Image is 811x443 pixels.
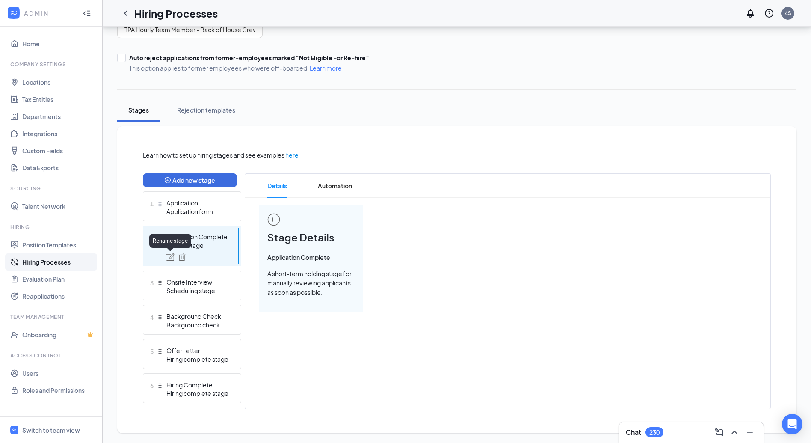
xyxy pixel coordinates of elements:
div: Rejection templates [177,106,235,114]
a: Learn more [310,64,342,72]
svg: ChevronLeft [121,8,131,18]
a: Users [22,365,95,382]
div: Team Management [10,313,94,321]
a: here [285,150,299,160]
svg: Drag [157,348,163,354]
input: Name of hiring process [117,21,263,38]
div: Application form stage [166,207,229,216]
div: Background Check [166,312,229,321]
a: Talent Network [22,198,95,215]
div: Application [166,199,229,207]
div: ADMIN [24,9,75,18]
svg: Notifications [745,8,755,18]
a: Reapplications [22,288,95,305]
a: Hiring Processes [22,253,95,271]
svg: QuestionInfo [764,8,774,18]
div: Hiring complete stage [166,355,229,363]
span: Learn how to set up hiring stages and see examples [143,150,284,160]
svg: WorkstreamLogo [12,427,17,433]
span: 4 [150,312,154,322]
button: ComposeMessage [712,425,726,439]
button: ChevronUp [728,425,741,439]
div: Rename stage [149,234,191,248]
button: Minimize [743,425,757,439]
div: Background check stage [166,321,229,329]
a: Locations [22,74,95,91]
a: Departments [22,108,95,125]
div: 4S [785,9,791,17]
a: Position Templates [22,236,95,253]
div: Application Complete [166,232,228,241]
div: Open Intercom Messenger [782,414,802,434]
div: Auto reject applications from former-employees marked “Not Eligible For Re-hire” [129,54,369,62]
svg: Minimize [745,427,755,437]
a: Roles and Permissions [22,382,95,399]
svg: Drag [157,280,163,286]
div: Offer Letter [166,346,229,355]
span: 3 [150,278,154,288]
a: Integrations [22,125,95,142]
div: Hiring complete stage [166,389,229,398]
span: 1 [150,199,154,209]
div: Onsite Interview [166,278,229,286]
div: Sourcing [10,185,94,192]
svg: ChevronUp [729,427,740,437]
span: Automation [318,174,352,198]
span: 2 [150,232,153,243]
a: OnboardingCrown [22,326,95,343]
a: Data Exports [22,159,95,176]
span: 5 [150,346,154,357]
div: Switch to team view [22,426,80,434]
svg: Drag [157,314,163,320]
span: A short-term holding stage for manually reviewing applicants as soon as possible. [267,269,355,297]
div: Hiring [10,223,94,231]
h1: Hiring Processes [134,6,218,21]
span: Stage Details [267,229,355,246]
a: Home [22,35,95,52]
button: plus-circleAdd new stage [143,173,237,187]
div: Stages [126,106,151,114]
svg: Collapse [83,9,91,18]
a: Custom Fields [22,142,95,159]
div: Company Settings [10,61,94,68]
svg: Drag [157,383,163,389]
a: Tax Entities [22,91,95,108]
span: Details [267,174,287,198]
span: This option applies to former employees who were off-boarded. [129,64,369,72]
span: plus-circle [165,177,171,183]
span: Application Complete [267,253,355,262]
span: 6 [150,381,154,391]
svg: WorkstreamLogo [9,9,18,17]
div: 230 [649,429,660,436]
div: Review stage [166,241,228,250]
div: Access control [10,352,94,359]
h3: Chat [626,428,641,437]
svg: Drag [157,201,163,207]
div: Hiring Complete [166,381,229,389]
a: Evaluation Plan [22,271,95,288]
div: Scheduling stage [166,286,229,295]
svg: ComposeMessage [714,427,724,437]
